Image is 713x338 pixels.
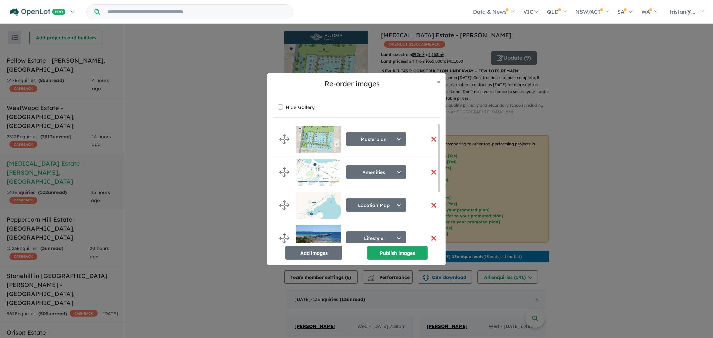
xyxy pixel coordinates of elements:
[10,8,66,16] img: Openlot PRO Logo White
[670,8,695,15] span: tristan@...
[367,246,428,260] button: Publish images
[296,225,341,252] img: Allegra%20Estate%20-%20Leopold___1708910512.jpg
[346,231,406,245] button: Lifestyle
[346,165,406,179] button: Amenities
[279,200,289,210] img: drag.svg
[346,198,406,212] button: Location Map
[273,79,432,89] h5: Re-order images
[296,126,341,153] img: Allegra%20Estate%20-%20Leopold___1757044294.png
[346,132,406,146] button: Masterplan
[437,78,440,86] span: ×
[296,192,341,219] img: Allegra%20Estate%20-%20Leopold___1734574239.jpg
[279,134,289,144] img: drag.svg
[101,5,292,19] input: Try estate name, suburb, builder or developer
[279,167,289,177] img: drag.svg
[285,246,342,260] button: Add images
[296,159,341,186] img: Allegra%20Estate%20-%20Leopold___1720075975.jpg
[279,233,289,243] img: drag.svg
[286,103,315,112] label: Hide Gallery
